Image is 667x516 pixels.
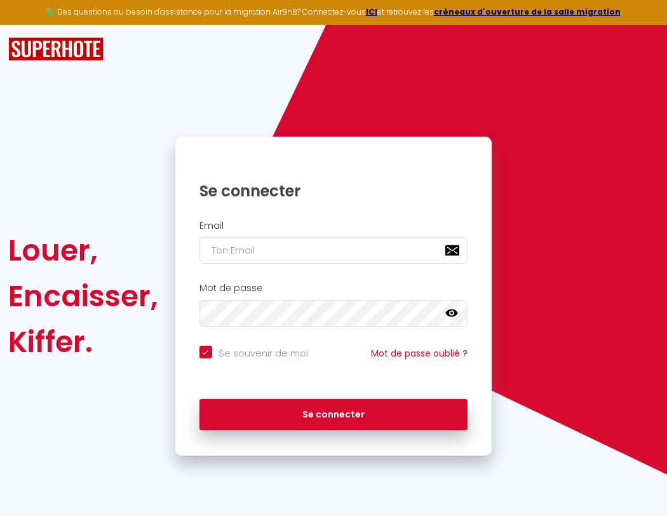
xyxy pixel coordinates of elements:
[371,347,468,360] a: Mot de passe oublié ?
[199,237,468,264] input: Ton Email
[366,6,377,17] a: ICI
[8,227,158,273] div: Louer,
[199,221,468,231] h2: Email
[199,181,468,201] h1: Se connecter
[199,399,468,431] button: Se connecter
[199,283,468,294] h2: Mot de passe
[8,273,158,319] div: Encaisser,
[8,319,158,365] div: Kiffer.
[434,6,621,17] a: créneaux d'ouverture de la salle migration
[8,37,104,61] img: SuperHote logo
